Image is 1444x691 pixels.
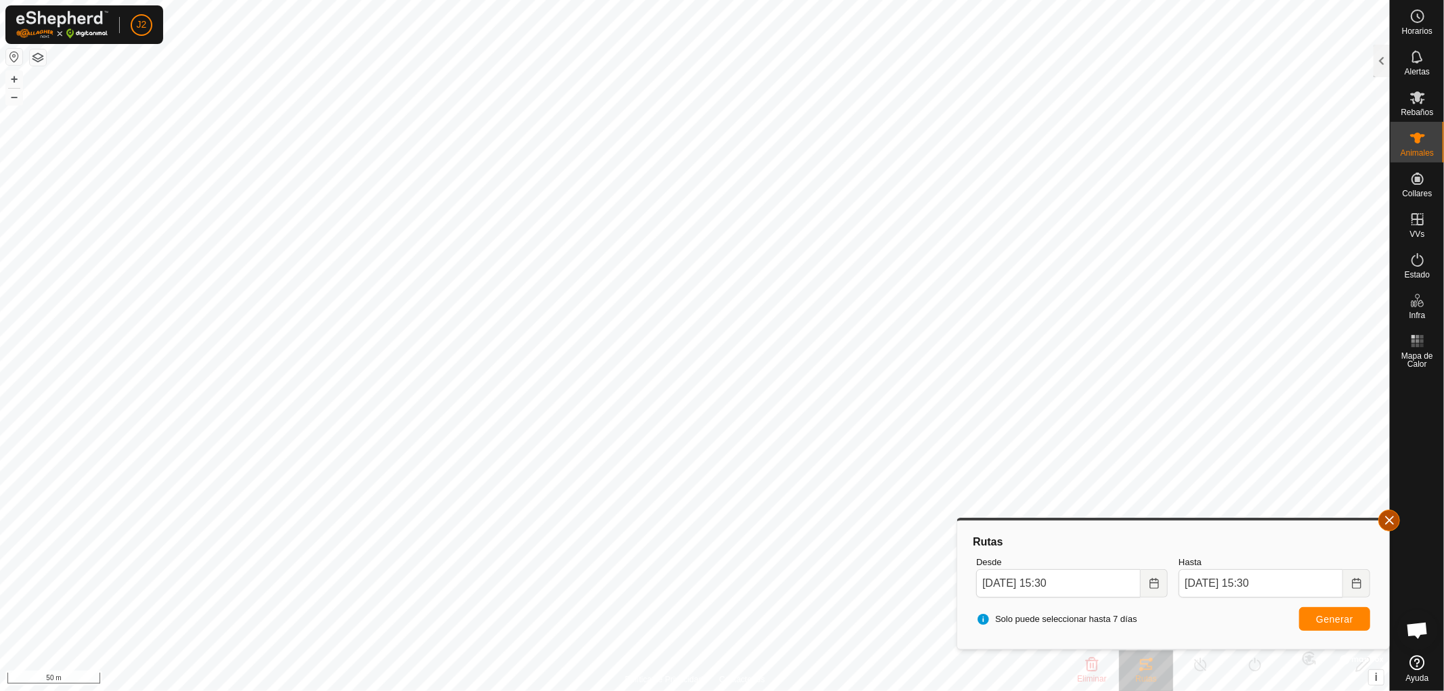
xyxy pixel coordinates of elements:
[6,49,22,65] button: Restablecer Mapa
[16,11,108,39] img: Logo Gallagher
[1343,569,1370,598] button: Choose Date
[1402,27,1432,35] span: Horarios
[1394,352,1441,368] span: Mapa de Calor
[1402,190,1432,198] span: Collares
[6,71,22,87] button: +
[625,673,703,686] a: Política de Privacidad
[1401,108,1433,116] span: Rebaños
[976,556,1168,569] label: Desde
[1299,607,1370,631] button: Generar
[1369,670,1384,685] button: i
[1141,569,1168,598] button: Choose Date
[1391,650,1444,688] a: Ayuda
[1375,671,1378,683] span: i
[1409,230,1424,238] span: VVs
[1405,68,1430,76] span: Alertas
[137,18,147,32] span: J2
[1405,271,1430,279] span: Estado
[6,89,22,105] button: –
[30,49,46,66] button: Capas del Mapa
[1316,614,1353,625] span: Generar
[1401,149,1434,157] span: Animales
[1409,311,1425,319] span: Infra
[971,534,1376,550] div: Rutas
[720,673,765,686] a: Contáctenos
[976,612,1137,626] span: Solo puede seleccionar hasta 7 días
[1406,674,1429,682] span: Ayuda
[1397,610,1438,650] div: Chat abierto
[1179,556,1370,569] label: Hasta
